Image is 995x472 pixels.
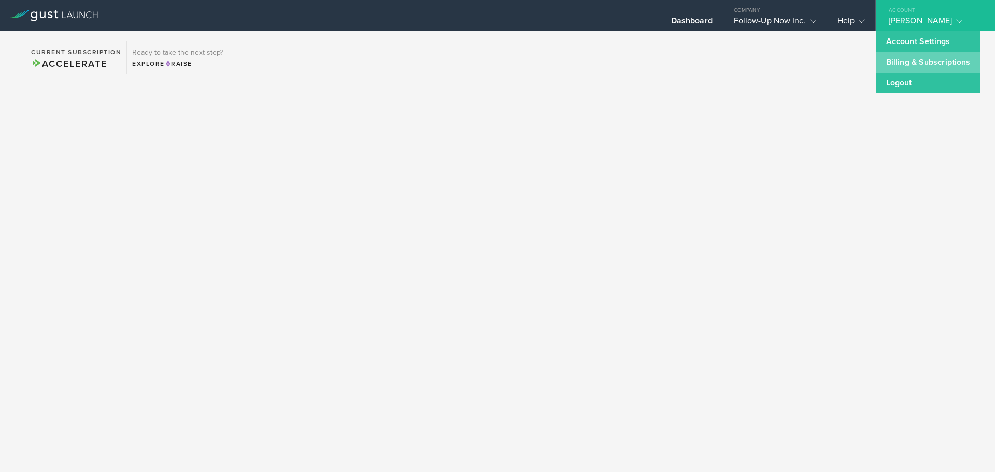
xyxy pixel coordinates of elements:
[132,59,223,68] div: Explore
[671,16,713,31] div: Dashboard
[132,49,223,56] h3: Ready to take the next step?
[126,41,229,74] div: Ready to take the next step?ExploreRaise
[837,16,865,31] div: Help
[734,16,816,31] div: Follow-Up Now Inc.
[31,49,121,55] h2: Current Subscription
[165,60,192,67] span: Raise
[31,58,107,69] span: Accelerate
[889,16,977,31] div: [PERSON_NAME]
[943,422,995,472] iframe: Chat Widget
